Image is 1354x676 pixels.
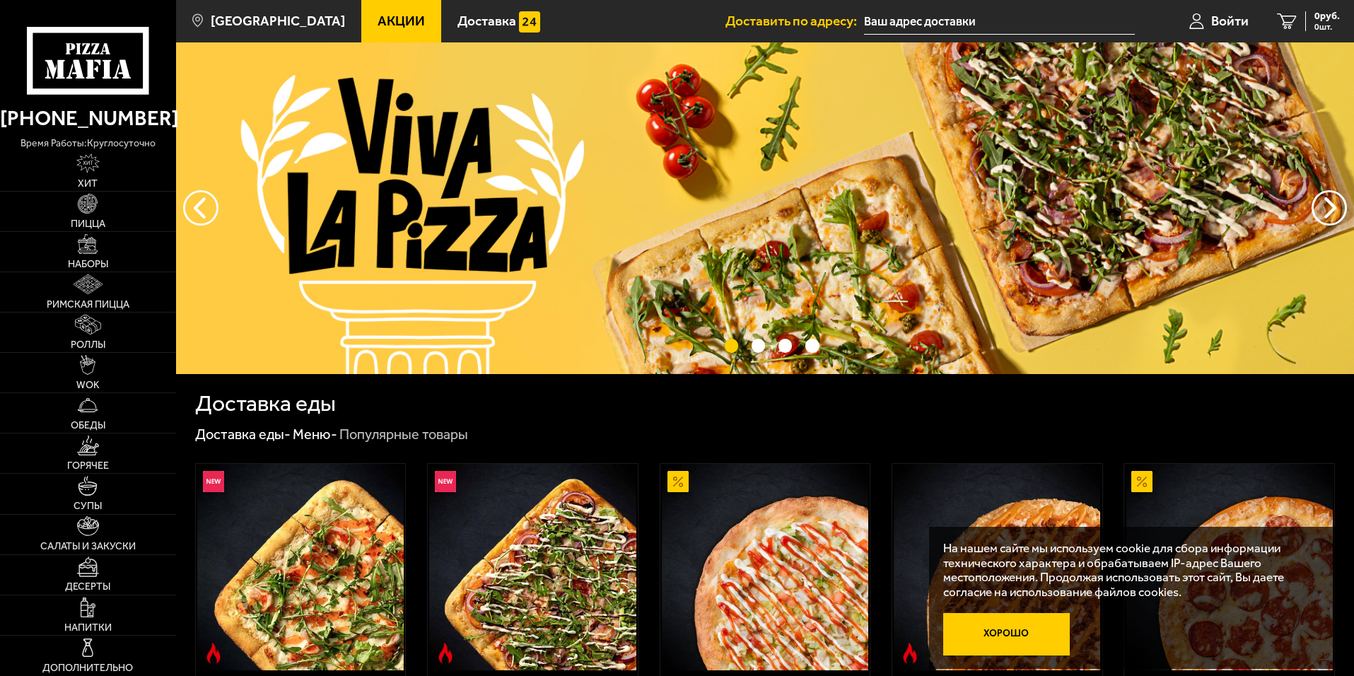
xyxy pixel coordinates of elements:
button: точки переключения [778,339,792,352]
span: [GEOGRAPHIC_DATA] [211,14,345,28]
button: точки переключения [752,339,765,352]
p: На нашем сайте мы используем cookie для сбора информации технического характера и обрабатываем IP... [943,541,1313,600]
span: 0 шт. [1314,23,1340,31]
span: Салаты и закуски [40,542,136,552]
img: Острое блюдо [203,643,224,664]
button: точки переключения [805,339,819,352]
div: Популярные товары [339,426,468,444]
a: НовинкаОстрое блюдоРимская с мясным ассорти [428,464,638,670]
a: Острое блюдоБиф чили 25 см (толстое с сыром) [892,464,1102,670]
span: 0 руб. [1314,11,1340,21]
span: Напитки [64,623,112,633]
span: Дополнительно [42,663,133,673]
a: НовинкаОстрое блюдоРимская с креветками [196,464,406,670]
button: Хорошо [943,613,1070,655]
img: Новинка [203,471,224,492]
img: 15daf4d41897b9f0e9f617042186c801.svg [519,11,540,33]
img: Акционный [667,471,689,492]
span: Акции [378,14,425,28]
span: Десерты [65,582,110,592]
img: Акционный [1131,471,1152,492]
a: АкционныйПепперони 25 см (толстое с сыром) [1124,464,1334,670]
span: Супы [74,501,102,511]
a: Доставка еды- [195,426,291,443]
input: Ваш адрес доставки [864,8,1135,35]
img: Биф чили 25 см (толстое с сыром) [894,464,1100,670]
span: WOK [76,380,100,390]
span: Обеды [71,421,105,431]
img: Острое блюдо [435,643,456,664]
img: Острое блюдо [899,643,921,664]
span: Доставка [457,14,516,28]
a: АкционныйАль-Шам 25 см (тонкое тесто) [660,464,870,670]
span: Пицца [71,219,105,229]
span: Хит [78,179,98,189]
img: Римская с мясным ассорти [429,464,636,670]
button: предыдущий [1312,190,1347,226]
span: Войти [1211,14,1249,28]
span: Наборы [68,260,108,269]
span: Римская пицца [47,300,129,310]
span: Горячее [67,461,109,471]
img: Аль-Шам 25 см (тонкое тесто) [662,464,868,670]
a: Меню- [293,426,337,443]
span: Роллы [71,340,105,350]
img: Пепперони 25 см (толстое с сыром) [1126,464,1333,670]
h1: Доставка еды [195,392,336,415]
button: следующий [183,190,218,226]
span: Доставить по адресу: [725,14,864,28]
img: Римская с креветками [197,464,404,670]
button: точки переключения [725,339,738,352]
img: Новинка [435,471,456,492]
